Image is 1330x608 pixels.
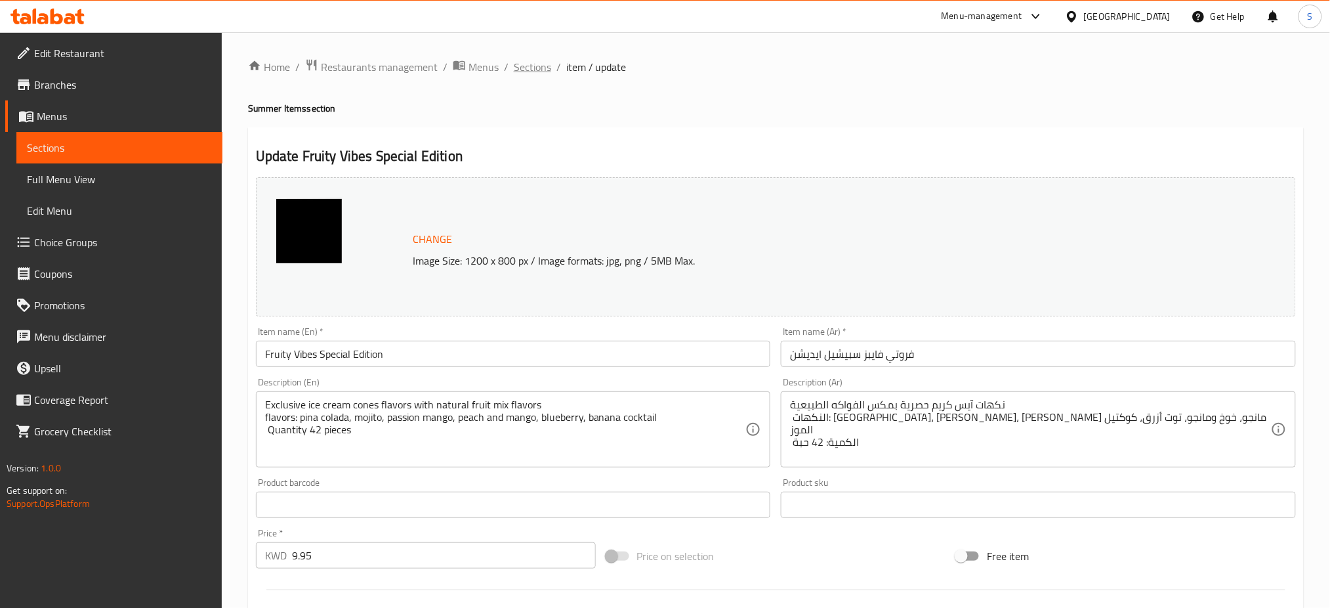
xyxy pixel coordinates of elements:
[637,548,715,564] span: Price on selection
[34,392,212,408] span: Coverage Report
[41,460,61,477] span: 1.0.0
[407,226,457,253] button: Change
[256,492,771,518] input: Please enter product barcode
[5,69,222,100] a: Branches
[781,492,1296,518] input: Please enter product sku
[5,100,222,132] a: Menus
[305,58,438,76] a: Restaurants management
[5,321,222,353] a: Menu disclaimer
[987,548,1029,564] span: Free item
[34,329,212,345] span: Menu disclaimer
[443,59,447,75] li: /
[34,266,212,282] span: Coupons
[556,59,561,75] li: /
[407,253,1157,269] p: Image Size: 1200 x 800 px / Image formats: jpg, png / 5MB Max.
[256,341,771,367] input: Enter name En
[453,58,499,76] a: Menus
[7,482,67,499] span: Get support on:
[276,198,342,263] img: u9498839563_resize_ar_775638907652726869036.png
[566,59,627,75] span: item / update
[781,341,1296,367] input: Enter name Ar
[321,59,438,75] span: Restaurants management
[37,108,212,124] span: Menus
[5,416,222,447] a: Grocery Checklist
[504,59,509,75] li: /
[16,163,222,195] a: Full Menu View
[5,290,222,321] a: Promotions
[265,399,746,461] textarea: Exclusive ice cream cones flavors with natural fruit mix flavors flavors: pina colada, mojito, pa...
[27,203,212,219] span: Edit Menu
[1308,9,1313,24] span: S
[790,399,1271,461] textarea: نكهات آيس كريم حصرية بمكس الفواكه الطبيعية النكهات: [GEOGRAPHIC_DATA]، [PERSON_NAME]، [PERSON_NAM...
[7,460,39,477] span: Version:
[16,132,222,163] a: Sections
[7,495,90,512] a: Support.OpsPlatform
[34,360,212,376] span: Upsell
[292,542,596,569] input: Please enter price
[27,171,212,187] span: Full Menu View
[16,195,222,227] a: Edit Menu
[34,234,212,250] span: Choice Groups
[295,59,300,75] li: /
[514,59,551,75] a: Sections
[468,59,499,75] span: Menus
[1084,9,1171,24] div: [GEOGRAPHIC_DATA]
[256,146,1296,166] h2: Update Fruity Vibes Special Edition
[248,58,1304,76] nav: breadcrumb
[248,102,1304,115] h4: Summer Items section
[5,227,222,258] a: Choice Groups
[34,77,212,93] span: Branches
[942,9,1022,24] div: Menu-management
[34,423,212,439] span: Grocery Checklist
[27,140,212,156] span: Sections
[248,59,290,75] a: Home
[34,297,212,313] span: Promotions
[265,548,287,563] p: KWD
[5,258,222,290] a: Coupons
[413,230,452,249] span: Change
[34,45,212,61] span: Edit Restaurant
[5,353,222,384] a: Upsell
[5,37,222,69] a: Edit Restaurant
[5,384,222,416] a: Coverage Report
